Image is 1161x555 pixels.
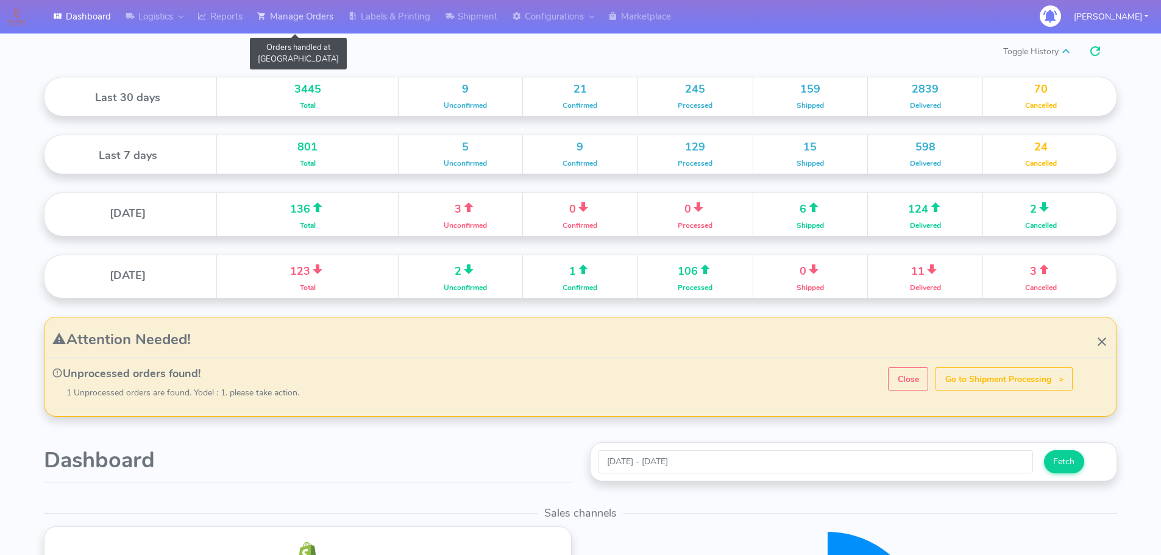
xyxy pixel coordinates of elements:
h4: 21 [532,83,628,96]
strong: Close [898,373,919,385]
h3: Attention Needed! [52,331,1117,347]
p: 1 Unprocessed orders are found. Yodel : 1. please take action. [66,386,1117,399]
h4: 0 [762,261,859,278]
h6: Unconfirmed [417,102,513,110]
h4: Last 7 days [48,150,207,162]
strong: Go to Shipment Processing > [945,373,1063,385]
h4: 123 [226,261,389,278]
h4: Unprocessed orders found! [52,367,1117,380]
h4: 598 [877,141,973,154]
h4: 5 [417,141,513,154]
h6: Shipped [762,160,859,168]
h6: Shipped [762,102,859,110]
h4: 24 [992,141,1089,154]
h6: Shipped [762,222,859,230]
h4: 2 [417,261,513,278]
button: Fetch [1044,450,1084,473]
h6: Processed [647,102,744,110]
h4: 129 [647,141,744,154]
h6: Cancelled [992,222,1089,230]
span: Sales channels [538,506,623,520]
h4: 70 [992,83,1089,96]
h6: Shipped [762,284,859,292]
h4: 11 [877,261,973,278]
h6: Cancelled [992,160,1089,168]
h4: 106 [647,261,744,278]
h6: Total [226,222,389,230]
h4: 6 [762,199,859,216]
h4: 3 [417,199,513,216]
h4: 9 [417,83,513,96]
span: Toggle History [1003,40,1117,62]
h6: Total [226,160,389,168]
h4: 0 [647,199,744,216]
h4: 3445 [226,83,389,96]
h6: Total [226,102,389,110]
h4: Last 30 days [48,92,207,104]
h6: Unconfirmed [417,222,513,230]
h4: 801 [226,141,389,154]
button: [PERSON_NAME] [1065,4,1157,29]
h4: 3 [992,261,1089,278]
input: Pick the Date Range [598,450,1034,473]
h4: 245 [647,83,744,96]
h6: Confirmed [532,102,628,110]
h6: Unconfirmed [417,160,513,168]
h6: Processed [647,222,744,230]
h4: 124 [877,199,973,216]
h6: Delivered [877,222,973,230]
button: Go to Shipment Processing > [936,367,1073,390]
h4: 2839 [877,83,973,96]
h6: Total [226,284,389,292]
h6: Cancelled [992,102,1089,110]
h6: Confirmed [532,222,628,230]
h4: 1 [532,261,628,278]
h1: Dashboard [44,448,572,473]
h6: Unconfirmed [417,284,513,292]
h4: 0 [532,199,628,216]
h4: 2 [992,199,1089,216]
h6: Delivered [877,102,973,110]
h6: Processed [647,284,744,292]
h6: Processed [647,160,744,168]
h6: Cancelled [992,284,1089,292]
h6: Confirmed [532,160,628,168]
h6: Delivered [877,160,973,168]
h6: Delivered [877,284,973,292]
h4: 159 [762,83,859,96]
h4: 15 [762,141,859,154]
button: Close [888,367,928,390]
h4: [DATE] [48,208,207,220]
h4: [DATE] [48,270,207,282]
h4: 136 [226,199,389,216]
h6: Confirmed [532,284,628,292]
h4: 9 [532,141,628,154]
